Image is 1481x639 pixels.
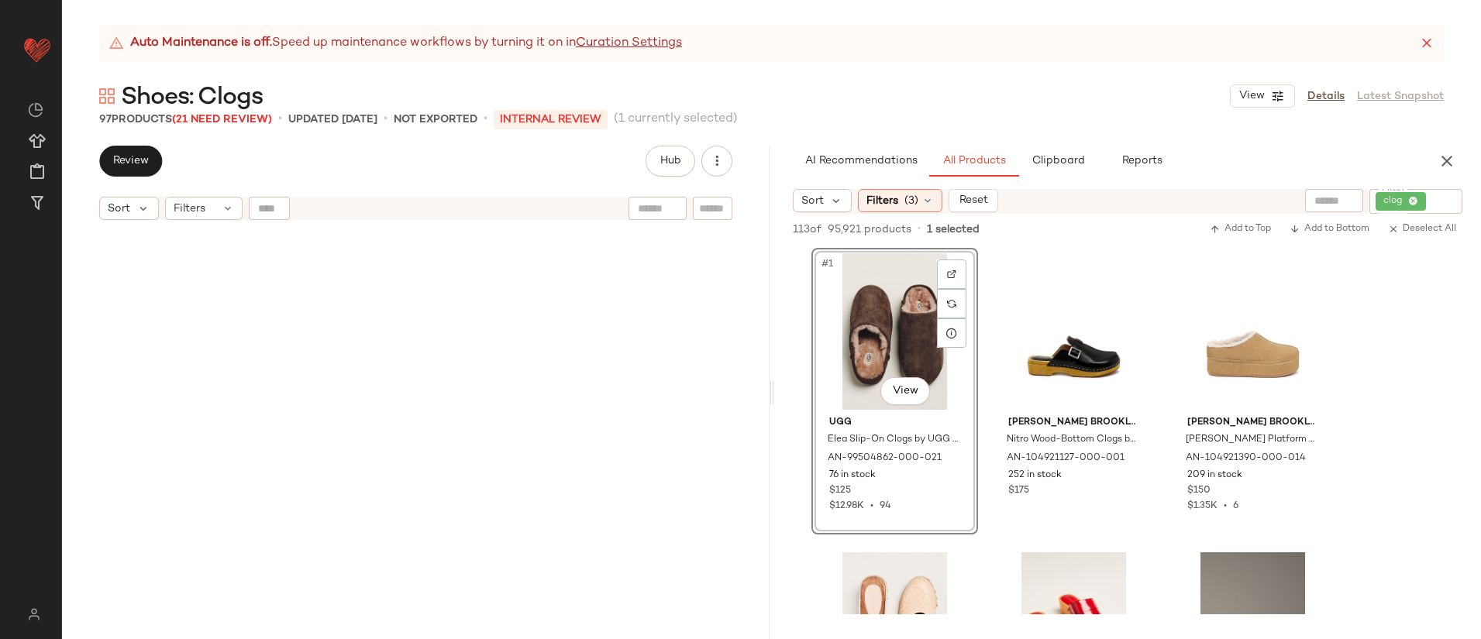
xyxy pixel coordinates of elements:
[947,270,956,279] img: svg%3e
[394,112,477,128] p: Not Exported
[927,222,980,238] span: 1 selected
[108,201,130,217] span: Sort
[1008,469,1062,483] span: 252 in stock
[801,193,824,209] span: Sort
[99,112,272,128] div: Products
[1008,416,1139,430] span: [PERSON_NAME] Brooklyn
[949,189,998,212] button: Reset
[1307,88,1345,105] a: Details
[1031,155,1084,167] span: Clipboard
[646,146,695,177] button: Hub
[1186,452,1306,466] span: AN-104921390-000-014
[1204,220,1277,239] button: Add to Top
[1008,484,1029,498] span: $175
[384,110,387,129] span: •
[172,114,272,125] span: (21 Need Review)
[1388,224,1456,235] span: Deselect All
[1238,90,1265,102] span: View
[959,194,988,207] span: Reset
[99,114,112,125] span: 97
[1175,253,1331,410] img: 104921390_014_b
[1283,220,1376,239] button: Add to Bottom
[1007,433,1138,447] span: Nitro Wood-Bottom Clogs by [PERSON_NAME] Brooklyn in Black, Women's, Size: 8, Leather/Rubber/Wood...
[278,110,282,129] span: •
[1007,452,1125,466] span: AN-104921127-000-001
[996,253,1152,410] img: 104921127_001_b
[130,34,272,53] strong: Auto Maintenance is off.
[1121,155,1162,167] span: Reports
[99,88,115,104] img: svg%3e
[866,193,898,209] span: Filters
[880,377,929,405] button: View
[942,155,1005,167] span: All Products
[820,256,836,272] span: #1
[1186,433,1317,447] span: [PERSON_NAME] Platform Clogs by [PERSON_NAME] Brooklyn in Beige, Women's, Size: 7, Rubber/Suede a...
[99,146,162,177] button: Review
[484,110,487,129] span: •
[947,299,956,308] img: svg%3e
[1230,84,1295,108] button: View
[828,433,959,447] span: Elea Slip-On Clogs by UGG in Brown, Women's, Size: 9, Rubber/Suede at Anthropologie
[1218,501,1233,511] span: •
[121,82,263,113] span: Shoes: Clogs
[828,452,942,466] span: AN-99504862-000-021
[576,34,682,53] a: Curation Settings
[804,155,917,167] span: AI Recommendations
[19,608,49,620] img: svg%3e
[1187,501,1218,511] span: $1.35K
[1187,484,1211,498] span: $150
[1383,194,1409,208] span: clog
[494,110,608,129] p: INTERNAL REVIEW
[112,155,149,167] span: Review
[659,155,680,167] span: Hub
[1187,469,1242,483] span: 209 in stock
[891,385,918,397] span: View
[288,112,377,128] p: updated [DATE]
[28,102,43,118] img: svg%3e
[1187,416,1318,430] span: [PERSON_NAME] Brooklyn
[614,110,738,129] span: (1 currently selected)
[1382,220,1462,239] button: Deselect All
[108,34,682,53] div: Speed up maintenance workflows by turning it on in
[1233,501,1238,511] span: 6
[817,253,973,410] img: 99504862_021_b
[174,201,205,217] span: Filters
[1290,224,1369,235] span: Add to Bottom
[793,222,821,238] span: 113 of
[22,34,53,65] img: heart_red.DM2ytmEG.svg
[1210,224,1271,235] span: Add to Top
[904,193,918,209] span: (3)
[828,222,911,238] span: 95,921 products
[918,222,921,236] span: •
